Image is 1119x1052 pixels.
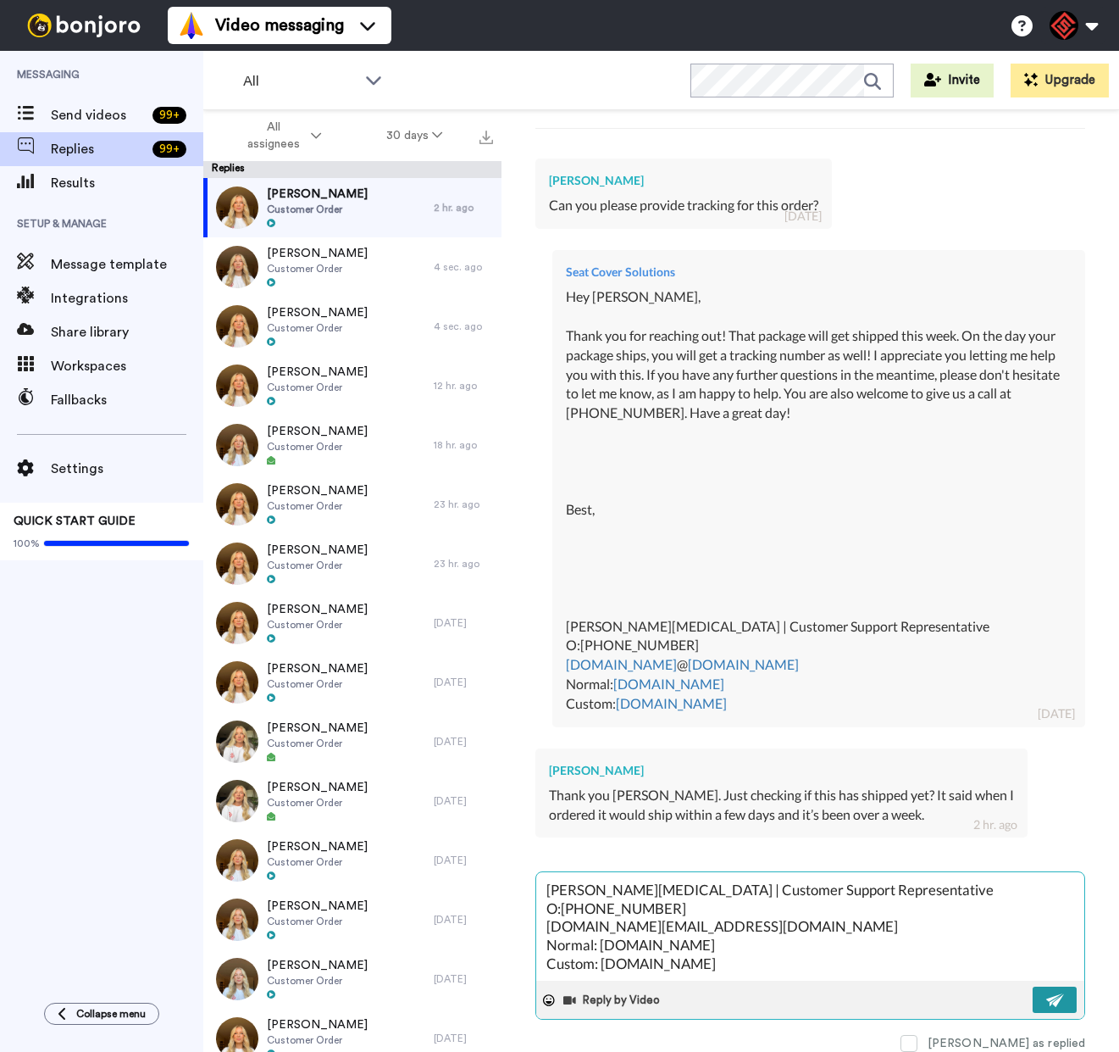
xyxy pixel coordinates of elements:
span: [PERSON_NAME] [267,304,368,321]
span: Customer Order [267,796,368,810]
img: d19811c7-2937-41f4-b058-6dbe87269fd1-thumb.jpg [216,305,258,348]
img: d2686785-8f53-4271-8eae-b986a806cf62-thumb.jpg [216,186,258,229]
button: Upgrade [1011,64,1109,97]
a: [PERSON_NAME]Customer Order23 hr. ago [203,534,501,593]
span: Customer Order [267,440,368,454]
div: 18 hr. ago [434,438,493,452]
img: d3a7a8f6-334b-4077-b7a6-14b41f891b3d-thumb.jpg [216,721,258,763]
span: Customer Order [267,499,368,513]
a: [PERSON_NAME]Customer Order4 sec. ago [203,237,501,297]
span: Collapse menu [76,1007,146,1021]
div: 4 sec. ago [434,320,493,333]
div: [DATE] [434,972,493,986]
img: 621f84f7-872d-4bd9-8bde-b5565161280b-thumb.jpg [216,780,258,822]
a: [PERSON_NAME]Customer Order[DATE] [203,593,501,653]
a: [DOMAIN_NAME] [688,656,799,672]
span: Results [51,173,203,193]
img: vm-color.svg [178,12,205,39]
span: [PERSON_NAME] [267,482,368,499]
button: Export all results that match these filters now. [474,123,498,148]
a: Invite [911,64,994,97]
span: Customer Order [267,262,368,276]
span: [PERSON_NAME] [267,838,368,855]
img: export.svg [479,131,493,144]
span: Settings [51,459,203,479]
textarea: Hey [PERSON_NAME], Thank you for reaching out! I have taken a look, and that package has shipped ... [536,872,1084,981]
a: [PERSON_NAME]Customer Order23 hr. ago [203,475,501,534]
div: [DATE] [434,913,493,927]
span: All [243,71,357,92]
span: [PERSON_NAME] [267,779,368,796]
span: 100% [14,537,40,550]
a: [PERSON_NAME]Customer Order2 hr. ago [203,178,501,237]
span: Customer Order [267,381,368,394]
span: Message template [51,254,203,275]
span: Integrations [51,288,203,309]
div: [DATE] [434,735,493,749]
a: [PERSON_NAME]Customer Order18 hr. ago [203,415,501,475]
span: Customer Order [267,321,368,335]
button: Reply by Video [562,988,665,1013]
span: [PERSON_NAME] [267,1016,368,1033]
span: [PERSON_NAME] [267,245,368,262]
a: [PERSON_NAME]Customer Order[DATE] [203,831,501,890]
div: Replies [203,161,501,178]
div: [DATE] [1038,705,1075,722]
button: 30 days [354,120,475,151]
span: Customer Order [267,1033,368,1047]
div: 2 hr. ago [434,201,493,214]
div: 4 sec. ago [434,260,493,274]
div: 23 hr. ago [434,498,493,511]
div: [PERSON_NAME] [549,762,1014,779]
div: 99 + [152,107,186,124]
a: [PERSON_NAME]Customer Order[DATE] [203,949,501,1009]
a: [PERSON_NAME]Customer Order[DATE] [203,712,501,771]
a: [PERSON_NAME]Customer Order[DATE] [203,653,501,712]
button: Collapse menu [44,1003,159,1025]
div: [DATE] [434,1032,493,1045]
img: 51607d62-fee8-4b3c-a29c-50165726029e-thumb.jpg [216,424,258,466]
span: Video messaging [215,14,344,37]
span: [PERSON_NAME] [267,601,368,618]
img: 0347f727-b1cc-483f-856d-21d9f382fbbc-thumb.jpg [216,839,258,882]
span: QUICK START GUIDE [14,515,136,527]
span: Customer Order [267,974,368,988]
img: bj-logo-header-white.svg [20,14,147,37]
span: Fallbacks [51,390,203,410]
span: Share library [51,322,203,342]
span: Customer Order [267,203,368,216]
span: Customer Order [267,677,368,691]
span: Customer Order [267,737,368,750]
img: b16e17cf-ed54-4663-883d-5267cff4386d-thumb.jpg [216,246,258,288]
div: [DATE] [434,676,493,689]
a: [PERSON_NAME]Customer Order[DATE] [203,890,501,949]
img: 2b905651-5b4c-4456-8a58-77f7de7354a2-thumb.jpg [216,543,258,585]
div: 23 hr. ago [434,557,493,571]
a: [DOMAIN_NAME] [566,656,677,672]
div: Hey [PERSON_NAME], Thank you for reaching out! That package will get shipped this week. On the da... [566,287,1072,714]
span: [PERSON_NAME] [267,898,368,915]
span: [PERSON_NAME] [267,660,368,677]
div: [DATE] [434,794,493,808]
img: 8be15c0c-c1cd-42da-8e47-bbfc9ea6e200-thumb.jpg [216,958,258,1000]
span: [PERSON_NAME] [267,186,368,203]
img: 81818109-b6b2-401b-b799-429fc35070ae-thumb.jpg [216,899,258,941]
span: [PERSON_NAME] [267,720,368,737]
span: All assignees [239,119,307,153]
div: Can you please provide tracking for this order? [549,196,818,215]
img: 47f8ce9d-4074-403c-aa30-26990c70bacf-thumb.jpg [216,602,258,644]
span: Customer Order [267,915,368,928]
a: [PERSON_NAME]Customer Order[DATE] [203,771,501,831]
img: b03c2c22-6a48-482b-bf23-d3052d6bd9f3-thumb.jpg [216,365,258,407]
a: [PERSON_NAME]Customer Order12 hr. ago [203,356,501,415]
div: 2 hr. ago [973,816,1017,833]
span: [PERSON_NAME] [267,423,368,440]
img: 44d2f8e0-d7c2-4046-90ac-c42796517c3b-thumb.jpg [216,661,258,704]
span: Replies [51,139,146,159]
span: Customer Order [267,855,368,869]
div: [DATE] [434,616,493,630]
img: send-white.svg [1046,994,1065,1007]
button: All assignees [207,112,354,159]
span: [PERSON_NAME] [267,957,368,974]
span: [PERSON_NAME] [267,542,368,559]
